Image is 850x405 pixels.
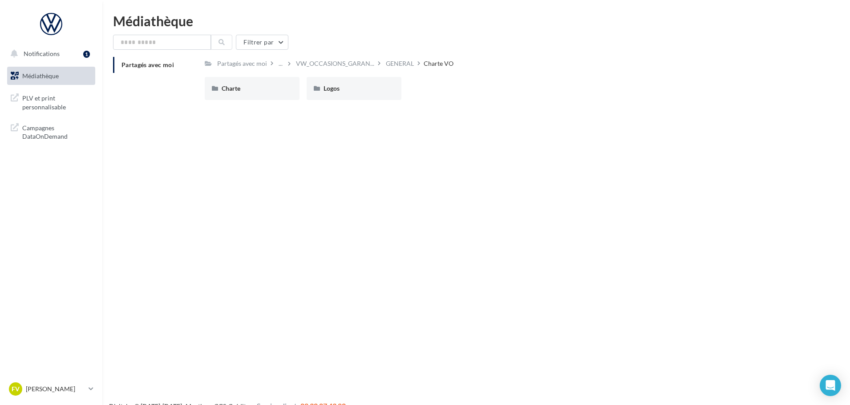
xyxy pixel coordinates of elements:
div: Open Intercom Messenger [820,375,841,396]
a: Campagnes DataOnDemand [5,118,97,144]
div: Charte VO [424,59,453,68]
div: ... [277,57,284,70]
p: [PERSON_NAME] [26,385,85,393]
span: Charte [222,84,240,92]
div: GENERAL [386,59,414,68]
span: Partagés avec moi [121,61,174,68]
span: Notifications [24,50,60,57]
span: FV [12,385,20,393]
div: Partagés avec moi [217,59,267,68]
div: Médiathèque [113,14,839,28]
span: Logos [324,84,340,92]
div: 1 [83,51,90,58]
span: PLV et print personnalisable [22,92,92,111]
button: Filtrer par [236,35,288,50]
button: Notifications 1 [5,44,93,63]
span: VW_OCCASIONS_GARAN... [296,59,374,68]
a: PLV et print personnalisable [5,88,97,115]
a: FV [PERSON_NAME] [7,381,95,397]
span: Médiathèque [22,72,59,80]
span: Campagnes DataOnDemand [22,122,92,141]
a: Médiathèque [5,67,97,85]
